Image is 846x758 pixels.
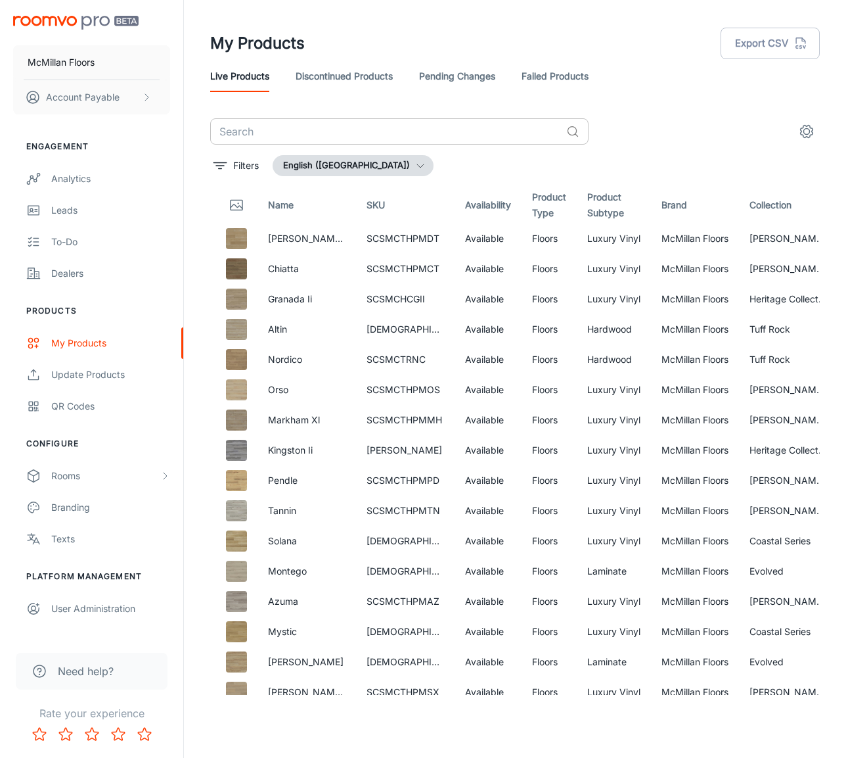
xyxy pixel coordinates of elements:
p: [PERSON_NAME] [268,655,345,669]
td: Floors [522,284,577,314]
h1: My Products [210,32,305,55]
td: Floors [522,526,577,556]
td: Hardwood [577,344,651,375]
div: Rooms [51,469,160,483]
button: filter [210,155,262,176]
p: Solana [268,534,345,548]
td: Available [455,224,522,254]
td: [DEMOGRAPHIC_DATA] [356,556,455,586]
td: Floors [522,586,577,617]
td: Floors [522,617,577,647]
td: Luxury Vinyl [577,224,651,254]
a: Live Products [210,60,269,92]
input: Search [210,118,561,145]
button: Account Payable [13,80,170,114]
p: Kingston Ii [268,443,345,458]
th: Product Subtype [577,187,651,224]
td: Floors [522,556,577,586]
p: Mystic [268,625,345,639]
td: [DEMOGRAPHIC_DATA] [356,647,455,677]
td: SCSMCTHPMMH [356,405,455,435]
td: Luxury Vinyl [577,496,651,526]
th: Name [257,187,356,224]
td: Luxury Vinyl [577,284,651,314]
td: McMillan Floors [651,556,739,586]
td: SCSMCTHPMPD [356,465,455,496]
div: Analytics [51,172,170,186]
button: Export CSV [721,28,820,59]
button: Rate 1 star [26,721,53,747]
td: Laminate [577,556,651,586]
p: Pendle [268,473,345,488]
td: SCSMCTHPMDT [356,224,455,254]
td: Floors [522,314,577,344]
p: [PERSON_NAME] Xl [268,231,345,246]
td: Available [455,284,522,314]
td: SCSMCTHPMTN [356,496,455,526]
p: Nordico [268,352,345,367]
td: Available [455,435,522,465]
td: SCSMCHCGII [356,284,455,314]
td: Luxury Vinyl [577,677,651,707]
div: To-do [51,235,170,249]
td: Available [455,526,522,556]
td: SCSMCTHPMAZ [356,586,455,617]
p: Filters [233,158,259,173]
td: [PERSON_NAME] [356,435,455,465]
p: Granada Ii [268,292,345,306]
td: Luxury Vinyl [577,254,651,284]
td: SCSMCTHPMSX [356,677,455,707]
td: [DEMOGRAPHIC_DATA] [356,617,455,647]
td: Hardwood [577,314,651,344]
td: Available [455,617,522,647]
p: Rate your experience [11,705,173,721]
td: Available [455,677,522,707]
button: Rate 5 star [131,721,158,747]
td: McMillan Floors [651,344,739,375]
td: McMillan Floors [651,465,739,496]
td: Floors [522,435,577,465]
button: McMillan Floors [13,45,170,80]
div: User Administration [51,602,170,616]
td: SCSMCTRNC [356,344,455,375]
td: McMillan Floors [651,224,739,254]
a: Discontinued Products [296,60,393,92]
td: McMillan Floors [651,586,739,617]
p: Tannin [268,504,345,518]
td: Floors [522,224,577,254]
td: Floors [522,375,577,405]
td: Floors [522,254,577,284]
td: McMillan Floors [651,526,739,556]
td: Available [455,647,522,677]
th: SKU [356,187,455,224]
td: Floors [522,344,577,375]
td: Floors [522,647,577,677]
div: Dealers [51,266,170,281]
td: Available [455,314,522,344]
button: English ([GEOGRAPHIC_DATA]) [273,155,434,176]
th: Product Type [522,187,577,224]
div: QR Codes [51,399,170,414]
a: Pending Changes [419,60,495,92]
td: Floors [522,677,577,707]
td: Luxury Vinyl [577,526,651,556]
td: [DEMOGRAPHIC_DATA] [356,314,455,344]
th: Brand [651,187,739,224]
td: Floors [522,405,577,435]
td: Available [455,496,522,526]
p: McMillan Floors [28,55,95,70]
button: Rate 4 star [105,721,131,747]
div: Texts [51,532,170,546]
td: Luxury Vinyl [577,586,651,617]
td: Floors [522,496,577,526]
td: Luxury Vinyl [577,465,651,496]
td: McMillan Floors [651,647,739,677]
button: Rate 3 star [79,721,105,747]
span: Need help? [58,663,114,679]
p: Montego [268,564,345,579]
td: McMillan Floors [651,314,739,344]
td: Available [455,465,522,496]
td: Available [455,254,522,284]
td: McMillan Floors [651,254,739,284]
td: Available [455,556,522,586]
